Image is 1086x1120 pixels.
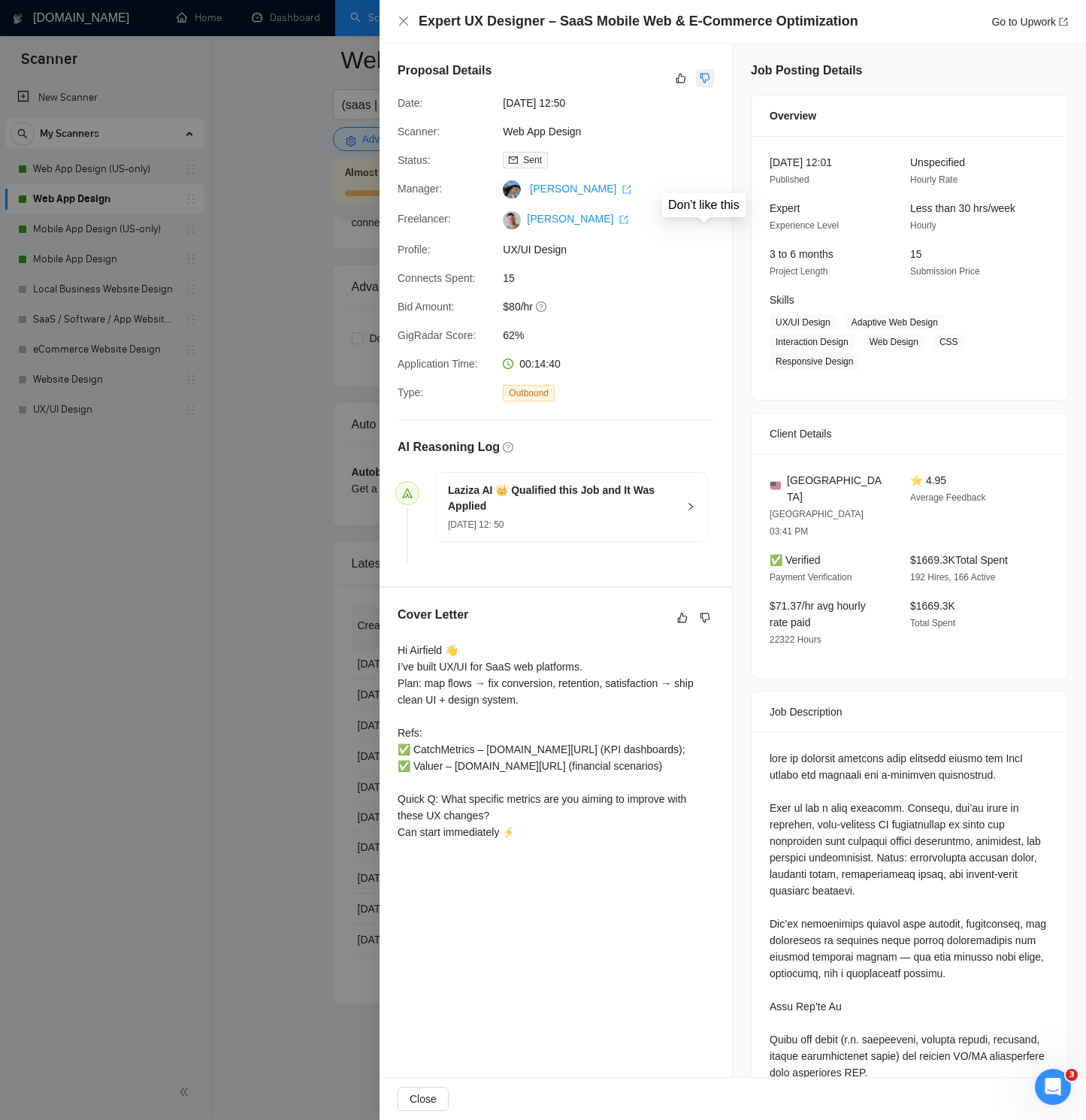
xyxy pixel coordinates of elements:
span: Unspecified [910,156,965,168]
h5: Cover Letter [398,606,468,624]
span: export [622,185,631,194]
span: Connects Spent: [398,272,476,284]
span: Experience Level [770,220,839,231]
div: Hi Airfield 👋 I’ve built UX/UI for SaaS web platforms. Plan: map flows → fix conversion, retentio... [398,642,714,840]
span: $1669.3K [910,600,955,612]
span: export [1059,17,1068,26]
a: Go to Upworkexport [991,16,1068,28]
span: 22322 Hours [770,634,821,645]
span: Published [770,174,809,185]
span: Web App Design [503,123,728,140]
span: Submission Price [910,266,980,277]
h5: Job Posting Details [751,62,862,80]
span: clock-circle [503,359,513,369]
span: $1669.3K Total Spent [910,554,1008,566]
span: question-circle [536,301,548,313]
span: ✅ Verified [770,554,821,566]
span: Close [410,1091,437,1107]
iframe: Intercom live chat [1035,1069,1071,1105]
span: [DATE] 12:01 [770,156,832,168]
span: Profile: [398,244,431,256]
span: 3 to 6 months [770,248,833,260]
span: Average Feedback [910,492,986,503]
span: UX/UI Design [770,314,836,331]
span: close [398,15,410,27]
span: dislike [700,612,710,624]
span: like [677,612,688,624]
span: Overview [770,107,816,124]
span: 15 [503,270,728,286]
span: Web Design [864,334,924,350]
span: Manager: [398,183,442,195]
span: [GEOGRAPHIC_DATA] [787,472,886,505]
button: dislike [696,69,714,87]
span: $80/hr [503,298,728,315]
span: Project Length [770,266,827,277]
a: [PERSON_NAME] export [530,183,631,195]
span: send [402,488,413,498]
h5: Laziza AI 👑 Qualified this Job and It Was Applied [448,483,677,514]
span: UX/UI Design [503,241,728,258]
span: Expert [770,202,800,214]
button: like [672,69,690,87]
span: Bid Amount: [398,301,455,313]
span: 192 Hires, 166 Active [910,572,995,583]
span: Type: [398,386,423,398]
span: question-circle [503,442,513,453]
span: Outbound [503,385,555,401]
span: [DATE] 12: 50 [448,519,504,530]
span: Payment Verification [770,572,852,583]
span: [DATE] 12:50 [503,95,728,111]
span: right [686,502,695,511]
span: dislike [700,72,710,84]
img: 🇺🇸 [770,480,781,491]
span: Skills [770,294,794,306]
a: [PERSON_NAME] export [527,213,628,225]
span: Adaptive Web Design [846,314,944,331]
span: export [619,215,628,224]
h5: AI Reasoning Log [398,438,500,456]
span: Date: [398,97,422,109]
span: like [676,72,686,84]
span: Sent [523,155,542,165]
span: [GEOGRAPHIC_DATA] 03:41 PM [770,509,864,537]
button: dislike [696,609,714,627]
span: $71.37/hr avg hourly rate paid [770,600,866,628]
span: ⭐ 4.95 [910,474,946,486]
h5: Proposal Details [398,62,492,80]
span: Hourly [910,220,936,231]
span: 3 [1066,1069,1078,1081]
button: like [673,609,691,627]
span: GigRadar Score: [398,329,476,341]
span: Status: [398,154,431,166]
span: mail [509,156,518,165]
span: Hourly Rate [910,174,957,185]
div: Job Description [770,692,1049,732]
button: Close [398,1087,449,1111]
span: Scanner: [398,126,440,138]
img: c16x6JuYKPkgThQVt5v1zDEMcHxCseNV5wwLRzcObArQvnwTBDLGpgqhwZUqjdS8sn [503,211,521,229]
div: Client Details [770,413,1049,454]
span: Interaction Design [770,334,855,350]
button: Close [398,15,410,28]
span: CSS [933,334,964,350]
span: Responsive Design [770,353,859,370]
span: 62% [503,327,728,344]
span: Total Spent [910,618,955,628]
span: Freelancer: [398,213,451,225]
span: 15 [910,248,922,260]
h4: Expert UX Designer – SaaS Mobile Web & E-Commerce Optimization [419,12,858,31]
span: 00:14:40 [519,358,561,370]
span: Application Time: [398,358,478,370]
span: Less than 30 hrs/week [910,202,1015,214]
div: Don't like this [668,198,740,212]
